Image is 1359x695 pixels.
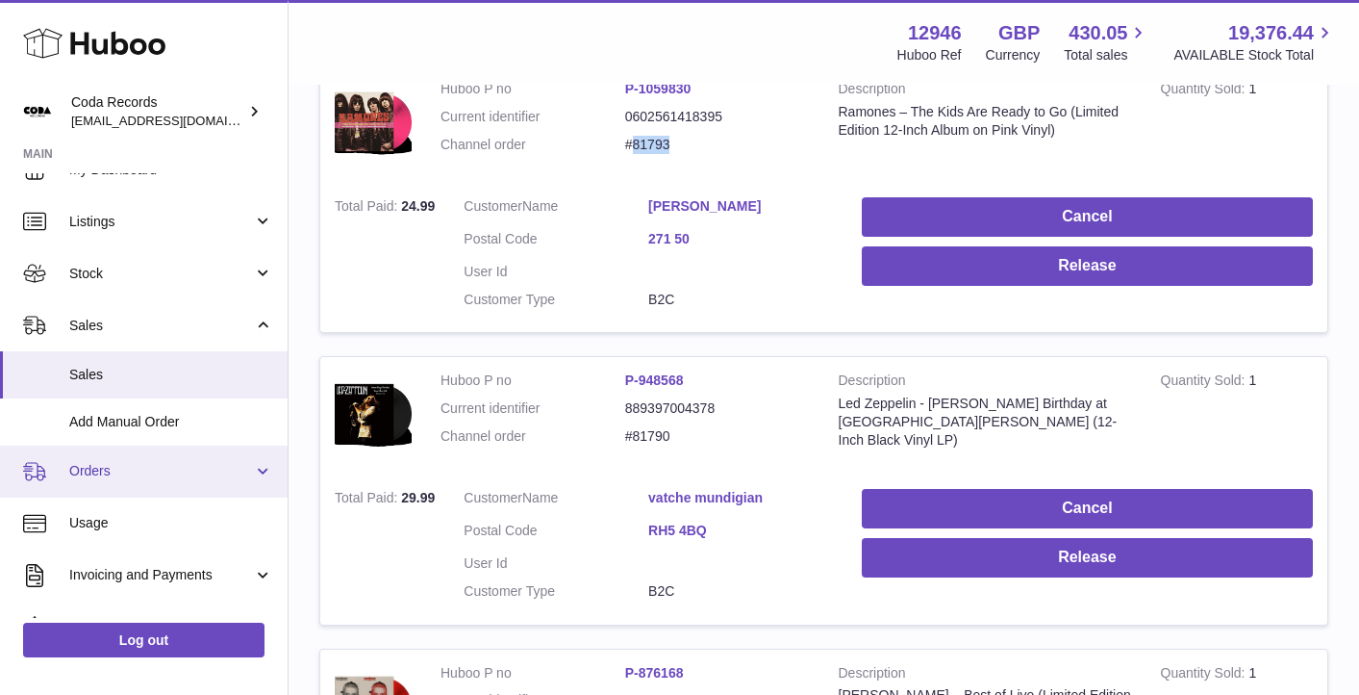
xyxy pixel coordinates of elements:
span: Sales [69,317,253,335]
a: P-948568 [625,373,684,388]
a: P-876168 [625,665,684,681]
div: Led Zeppelin - [PERSON_NAME] Birthday at [GEOGRAPHIC_DATA][PERSON_NAME] (12-Inch Black Vinyl LP) [839,395,1132,450]
div: Ramones – The Kids Are Ready to Go (Limited Edition 12-Inch Album on Pink Vinyl) [839,103,1132,140]
strong: Description [839,80,1132,103]
a: vatche mundigian [648,489,833,507]
dt: Postal Code [464,230,648,253]
span: Orders [69,462,253,480]
td: 1 [1146,65,1327,183]
span: Listings [69,213,253,231]
button: Cancel [862,197,1313,237]
span: Total sales [1064,46,1149,64]
dd: 0602561418395 [625,108,810,126]
span: Customer [464,490,522,505]
span: 24.99 [401,198,435,214]
dt: User Id [464,554,648,573]
span: Add Manual Order [69,413,273,431]
button: Release [862,538,1313,578]
span: [EMAIL_ADDRESS][DOMAIN_NAME] [71,113,283,128]
dd: #81790 [625,427,810,446]
img: 129461758959363.png [335,80,412,164]
dt: Current identifier [440,399,625,418]
span: 19,376.44 [1228,20,1314,46]
strong: GBP [998,20,1040,46]
dd: #81793 [625,136,810,154]
a: P-1059830 [625,81,692,96]
span: 29.99 [401,490,435,505]
dt: Customer Type [464,582,648,601]
dt: Name [464,489,648,512]
a: RH5 4BQ [648,522,833,540]
a: 271 50 [648,230,833,248]
dt: Postal Code [464,522,648,545]
strong: Quantity Sold [1161,373,1249,393]
dd: 889397004378 [625,399,810,418]
div: Currency [986,46,1041,64]
strong: Total Paid [335,490,401,510]
strong: Description [839,372,1132,395]
dt: Huboo P no [440,80,625,98]
span: Sales [69,366,273,384]
dt: Channel order [440,427,625,446]
img: haz@pcatmedia.com [23,97,52,126]
strong: Total Paid [335,198,401,219]
dt: Huboo P no [440,372,625,390]
dd: B2C [648,291,833,309]
strong: 12946 [908,20,962,46]
dd: B2C [648,582,833,601]
span: Invoicing and Payments [69,566,253,584]
dt: Current identifier [440,108,625,126]
span: Usage [69,514,273,532]
div: Huboo Ref [897,46,962,64]
dt: Huboo P no [440,664,625,682]
td: 1 [1146,357,1327,475]
dt: Channel order [440,136,625,154]
span: Customer [464,198,522,214]
a: Log out [23,623,264,657]
span: Stock [69,265,253,283]
a: 19,376.44 AVAILABLE Stock Total [1173,20,1336,64]
dt: User Id [464,263,648,281]
span: 430.05 [1069,20,1127,46]
strong: Quantity Sold [1161,665,1249,685]
strong: Quantity Sold [1161,81,1249,101]
button: Release [862,246,1313,286]
button: Cancel [862,489,1313,528]
a: 430.05 Total sales [1064,20,1149,64]
img: 129461707837630.png [335,372,412,455]
div: Coda Records [71,93,244,130]
dt: Name [464,197,648,220]
dt: Customer Type [464,291,648,309]
span: AVAILABLE Stock Total [1173,46,1336,64]
a: [PERSON_NAME] [648,197,833,216]
strong: Description [839,664,1132,687]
